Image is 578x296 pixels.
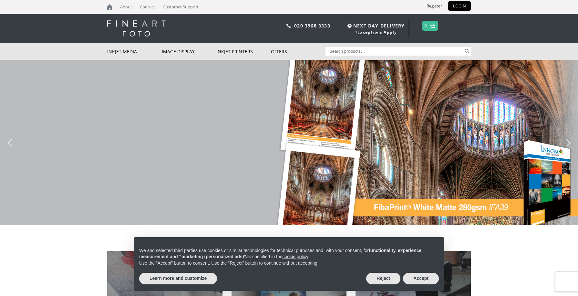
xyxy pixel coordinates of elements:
button: Learn more and customize [139,273,217,284]
a: Exceptions Apply [357,29,397,35]
a: cookie policy [283,254,308,259]
button: Reject [366,273,400,284]
a: Innova FibaPrint® White Matte 280gsm [120,114,243,134]
a: BUY NOW [122,178,156,188]
button: Accept [403,273,439,284]
div: Choose slide to display. [286,228,292,235]
a: 020 3968 3333 [294,23,330,29]
i: Save 15% [DATE] off our website price on all SHEET sizes! [120,158,219,171]
a: LOGIN [448,1,471,11]
a: 0 [424,21,427,30]
img: phone.svg [286,24,291,28]
a: DEAL OF THE DAY [120,99,243,111]
button: Search [463,47,471,56]
input: Search products… [325,47,464,56]
a: Offers [271,43,325,60]
p: A super-smooth finish with extra brightness ensures high contrast monochrome printing and creates... [120,137,227,171]
a: Inkjet Media [107,43,162,60]
strong: functionality, experience, measurement and “marketing (personalized ads)” [139,248,423,259]
p: We and selected third parties use cookies or similar technologies for technical purposes and, wit... [139,248,439,260]
img: next arrow [563,138,573,148]
span: NEXT DAY DELIVERY [346,22,405,29]
img: basket.svg [430,24,435,28]
img: logo-white.svg [107,20,166,37]
a: Register [422,1,447,11]
p: Use the “Accept” button to consent. Use the “Reject” button to continue without accepting. [139,260,439,267]
div: BUY NOW [129,179,150,186]
a: Image Display [162,43,216,60]
div: Notice [129,232,449,296]
img: previous arrow [5,138,15,148]
a: Inkjet Printers [216,43,271,60]
img: time.svg [347,24,352,28]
